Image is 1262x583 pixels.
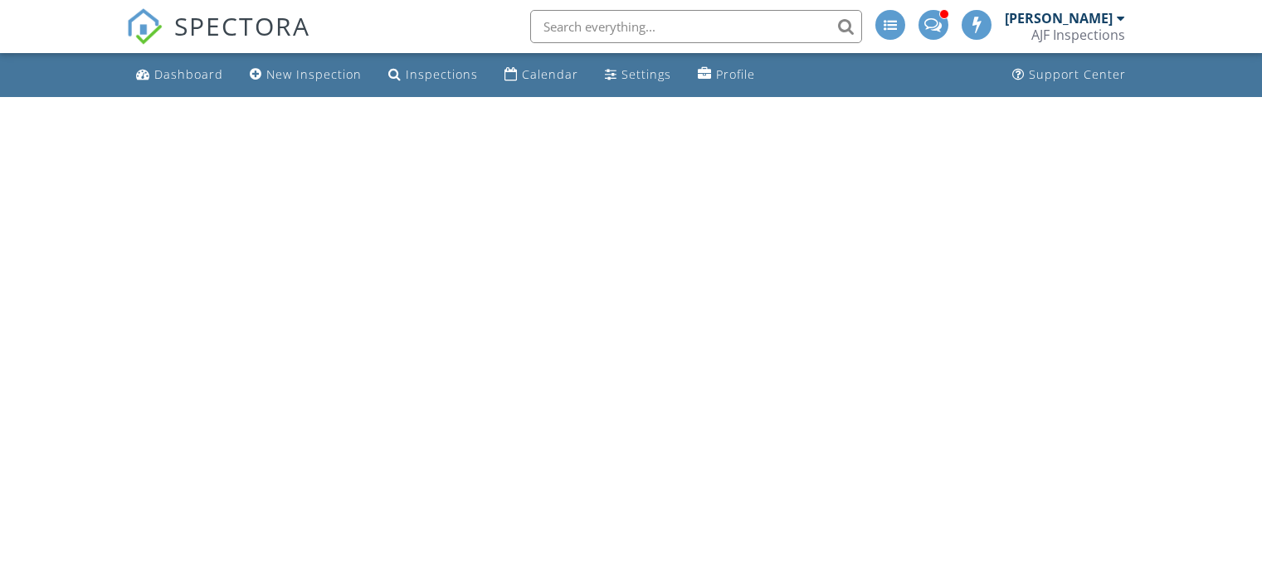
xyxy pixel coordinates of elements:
[530,10,862,43] input: Search everything...
[266,66,362,82] div: New Inspection
[382,60,485,90] a: Inspections
[1031,27,1125,43] div: AJF Inspections
[716,66,755,82] div: Profile
[126,8,163,45] img: The Best Home Inspection Software - Spectora
[129,60,230,90] a: Dashboard
[1006,60,1133,90] a: Support Center
[174,8,310,43] span: SPECTORA
[154,66,223,82] div: Dashboard
[1029,66,1126,82] div: Support Center
[126,22,310,57] a: SPECTORA
[621,66,671,82] div: Settings
[243,60,368,90] a: New Inspection
[691,60,762,90] a: Profile
[522,66,578,82] div: Calendar
[1005,10,1113,27] div: [PERSON_NAME]
[598,60,678,90] a: Settings
[406,66,478,82] div: Inspections
[498,60,585,90] a: Calendar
